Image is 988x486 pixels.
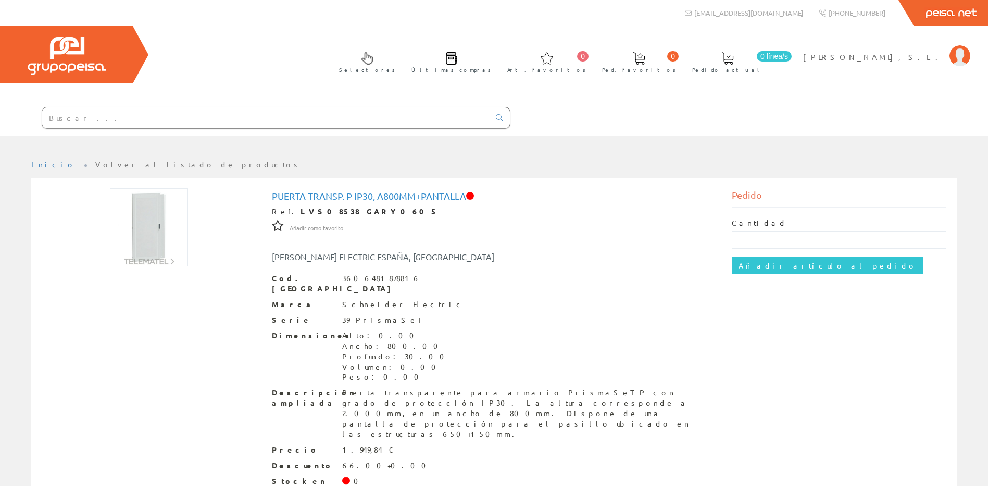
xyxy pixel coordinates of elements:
span: Precio [272,445,334,455]
div: 39 PrismaSeT [342,315,421,325]
a: Inicio [31,160,76,169]
a: Añadir como favorito [290,223,343,232]
input: Buscar ... [42,107,490,128]
a: [PERSON_NAME], S.L. [803,43,970,53]
span: Ped. favoritos [602,65,676,75]
span: Añadir como favorito [290,224,343,233]
div: Ancho: 800.00 [342,341,451,351]
span: [PERSON_NAME], S.L. [803,52,944,62]
span: Marca [272,299,334,310]
div: 1.949,84 € [342,445,394,455]
h1: Puerta Transp. P IP30, A800mm+Pantalla [272,191,717,201]
div: Peso: 0.00 [342,372,451,382]
span: 0 [577,51,589,62]
span: Selectores [339,65,395,75]
span: 0 línea/s [757,51,792,62]
a: Volver al listado de productos [95,160,301,169]
div: Puerta transparente para armario PrismaSeT P con grado de protección IP30. La altura corresponde ... [342,387,717,440]
img: Grupo Peisa [28,37,106,75]
div: Ref. [272,206,717,217]
span: Dimensiones [272,331,334,341]
span: [EMAIL_ADDRESS][DOMAIN_NAME] [694,8,803,17]
span: [PHONE_NUMBER] [829,8,885,17]
label: Cantidad [732,218,787,228]
span: Descripción ampliada [272,387,334,408]
div: Volumen: 0.00 [342,362,451,372]
input: Añadir artículo al pedido [732,257,923,274]
span: 0 [667,51,679,62]
div: 66.00+0.00 [342,460,432,471]
span: Art. favoritos [507,65,586,75]
img: Foto artículo Puerta Transp. P IP30, A800mm+Pantalla (150x150) [110,188,188,266]
span: Serie [272,315,334,325]
div: Schneider Electric [342,299,465,310]
a: Selectores [329,43,401,79]
div: Profundo: 30.00 [342,351,451,362]
div: Alto: 0.00 [342,331,451,341]
span: Cod. [GEOGRAPHIC_DATA] [272,273,334,294]
div: 3606481878816 [342,273,421,284]
span: Últimas compras [411,65,491,75]
strong: LVS08538 GARY0605 [301,206,438,216]
span: Descuento [272,460,334,471]
span: Pedido actual [692,65,763,75]
div: [PERSON_NAME] ELECTRIC ESPAÑA, [GEOGRAPHIC_DATA] [264,251,532,263]
div: Pedido [732,188,946,208]
a: Últimas compras [401,43,496,79]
